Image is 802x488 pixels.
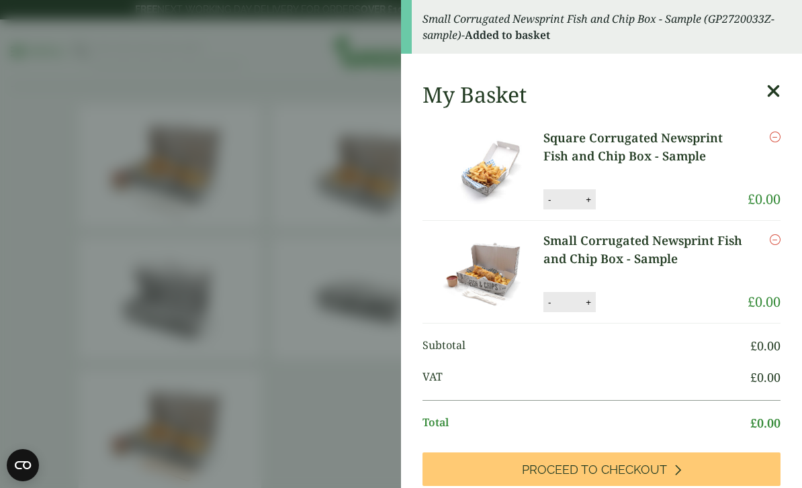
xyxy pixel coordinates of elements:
a: Remove this item [770,232,781,248]
span: £ [748,293,755,311]
span: £ [750,369,757,385]
a: Remove this item [770,129,781,145]
button: - [544,297,555,308]
bdi: 0.00 [750,415,781,431]
a: Small Corrugated Newsprint Fish and Chip Box - Sample [543,232,748,268]
span: £ [750,415,757,431]
bdi: 0.00 [750,338,781,354]
em: Small Corrugated Newsprint Fish and Chip Box - Sample (GP2720033Z-sample) [422,11,774,42]
strong: Added to basket [465,28,550,42]
bdi: 0.00 [750,369,781,385]
span: Subtotal [422,337,750,355]
span: Proceed to Checkout [522,462,667,477]
bdi: 0.00 [748,293,781,311]
a: Proceed to Checkout [422,452,781,486]
span: VAT [422,369,750,387]
span: Total [422,414,750,432]
span: £ [750,338,757,354]
a: Square Corrugated Newsprint Fish and Chip Box - Sample [543,129,748,165]
button: + [582,297,595,308]
span: £ [748,190,755,208]
button: Open CMP widget [7,449,39,481]
button: + [582,194,595,205]
button: - [544,194,555,205]
bdi: 0.00 [748,190,781,208]
h2: My Basket [422,82,527,107]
